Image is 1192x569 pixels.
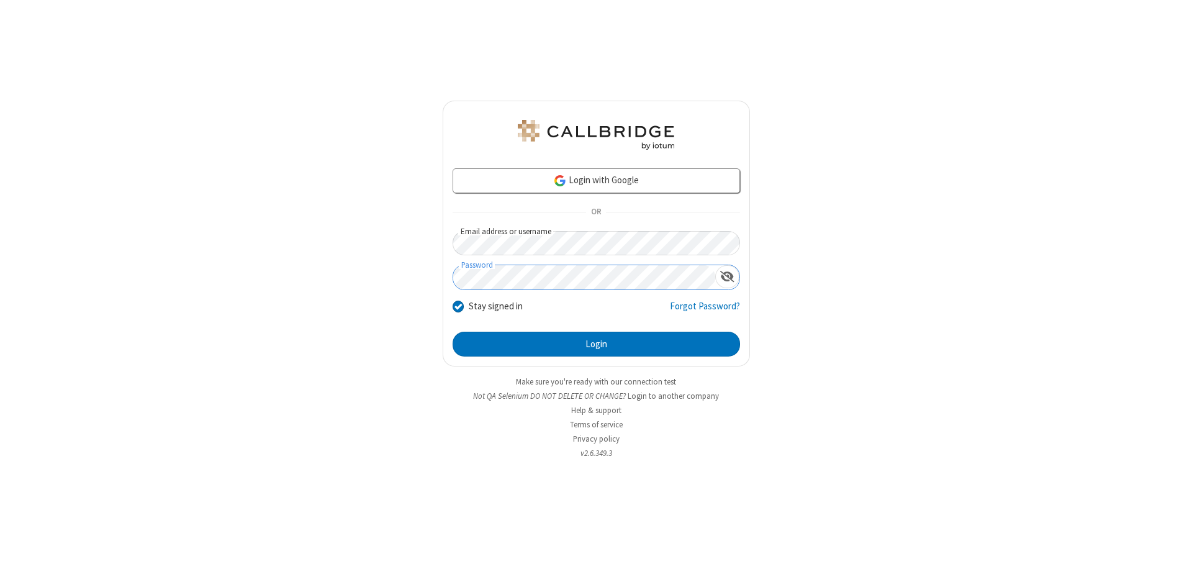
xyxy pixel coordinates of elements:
button: Login to another company [628,390,719,402]
a: Make sure you're ready with our connection test [516,376,676,387]
li: Not QA Selenium DO NOT DELETE OR CHANGE? [443,390,750,402]
img: google-icon.png [553,174,567,188]
label: Stay signed in [469,299,523,314]
a: Login with Google [453,168,740,193]
input: Email address or username [453,231,740,255]
li: v2.6.349.3 [443,447,750,459]
input: Password [453,265,715,289]
span: OR [586,204,606,221]
a: Terms of service [570,419,623,430]
img: QA Selenium DO NOT DELETE OR CHANGE [515,120,677,150]
a: Privacy policy [573,434,620,444]
a: Help & support [571,405,621,416]
div: Show password [715,265,739,288]
button: Login [453,332,740,357]
a: Forgot Password? [670,299,740,323]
